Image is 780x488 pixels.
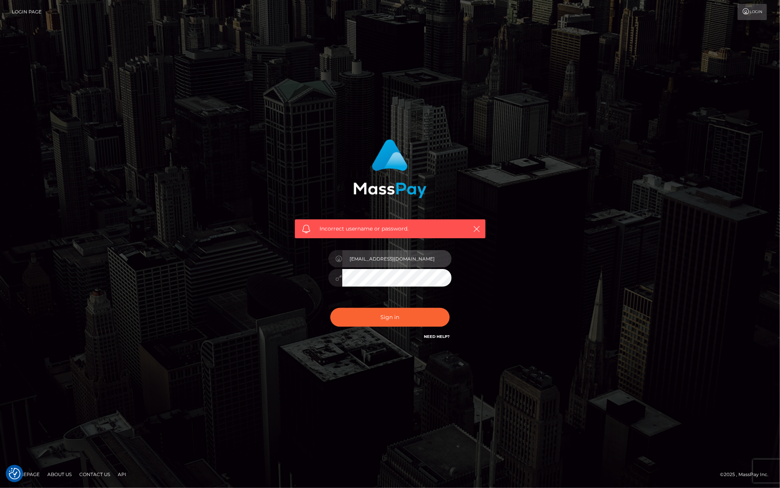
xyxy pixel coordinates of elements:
a: Login [738,4,767,20]
input: Username... [342,250,452,267]
span: Incorrect username or password. [320,225,460,233]
a: Login Page [12,4,42,20]
a: API [115,468,129,480]
a: Contact Us [76,468,113,480]
div: © 2025 , MassPay Inc. [720,470,774,479]
button: Sign in [330,308,450,327]
a: Need Help? [424,334,450,339]
button: Consent Preferences [9,468,20,480]
a: Homepage [8,468,43,480]
img: Revisit consent button [9,468,20,480]
img: MassPay Login [353,139,427,198]
a: About Us [44,468,75,480]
